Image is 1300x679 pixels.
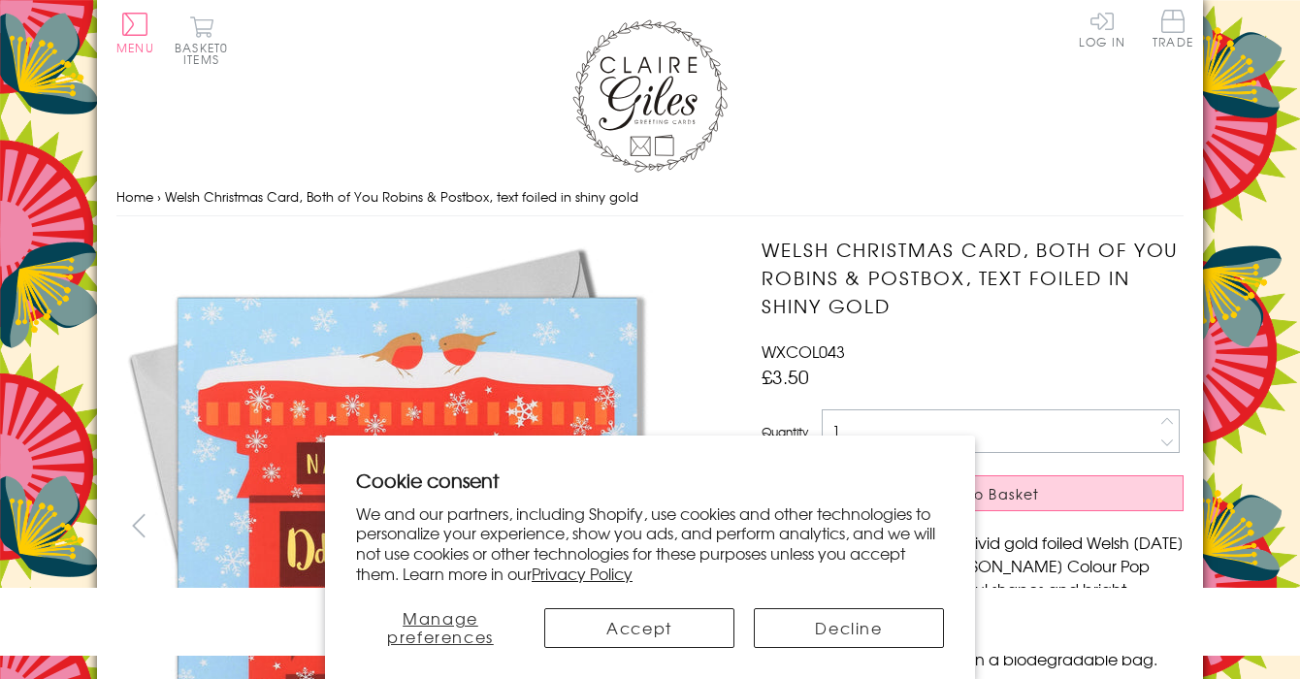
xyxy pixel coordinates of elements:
nav: breadcrumbs [116,178,1184,217]
button: prev [116,503,160,547]
span: Menu [116,39,154,56]
p: We and our partners, including Shopify, use cookies and other technologies to personalize your ex... [356,503,944,584]
span: Manage preferences [387,606,494,648]
span: £3.50 [762,363,809,390]
span: Add to Basket [929,484,1040,503]
span: Trade [1153,10,1193,48]
button: Basket0 items [175,16,228,65]
h2: Cookie consent [356,467,944,494]
button: Manage preferences [356,608,525,648]
a: Trade [1153,10,1193,51]
a: Log In [1079,10,1125,48]
span: WXCOL043 [762,339,845,363]
a: Privacy Policy [532,562,633,585]
span: › [157,187,161,206]
button: Decline [754,608,944,648]
a: Home [116,187,153,206]
span: 0 items [183,39,228,68]
h1: Welsh Christmas Card, Both of You Robins & Postbox, text foiled in shiny gold [762,236,1184,319]
button: Menu [116,13,154,53]
img: Claire Giles Greetings Cards [572,19,728,173]
label: Quantity [762,423,808,440]
button: Accept [544,608,734,648]
span: Welsh Christmas Card, Both of You Robins & Postbox, text foiled in shiny gold [165,187,638,206]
